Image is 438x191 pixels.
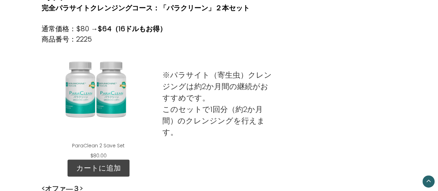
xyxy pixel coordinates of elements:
[42,3,249,13] strong: 完全パラサイトクレンジングコース：「パラクリーン」２本セット
[72,142,125,149] a: ParaClean 2 Save Set
[98,24,166,34] strong: $64（16ドルもお得）
[42,44,155,159] div: ParaClean 2 Save Set
[162,69,276,138] p: ※パラサイト（寄生虫）クレンジングは約2か月間の継続がおすすめです。 このセットで1回分（約2か月間）のクレンジングを行えます。
[86,152,111,159] div: $80.00
[42,24,249,44] p: 通常価格：$80 → 商品番号：2225
[68,159,129,177] a: カートに追加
